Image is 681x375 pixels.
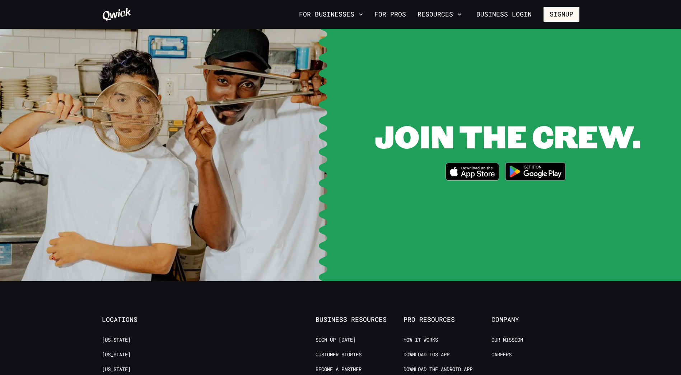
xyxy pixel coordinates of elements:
[404,337,438,343] a: How it Works
[316,337,356,343] a: Sign up [DATE]
[296,8,366,20] button: For Businesses
[404,351,449,358] a: Download IOS App
[316,366,362,373] a: Become a Partner
[102,316,190,324] span: Locations
[102,337,131,343] a: [US_STATE]
[446,163,499,183] a: Download on the App Store
[102,366,131,373] a: [US_STATE]
[404,316,491,324] span: Pro Resources
[544,7,579,22] button: Signup
[375,115,641,157] span: JOIN THE CREW.
[491,337,523,343] a: Our Mission
[415,8,465,20] button: Resources
[404,366,472,373] a: Download the Android App
[316,316,404,324] span: Business Resources
[501,158,570,185] img: Get it on Google Play
[491,351,512,358] a: Careers
[316,351,362,358] a: Customer stories
[470,7,538,22] a: Business Login
[491,316,579,324] span: Company
[102,351,131,358] a: [US_STATE]
[372,8,409,20] a: For Pros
